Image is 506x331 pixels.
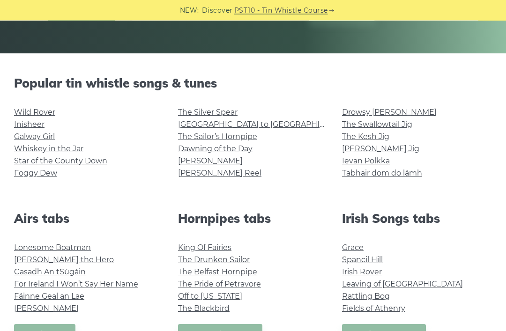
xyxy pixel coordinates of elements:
[14,169,57,178] a: Foggy Dew
[234,5,328,16] a: PST10 - Tin Whistle Course
[14,256,114,265] a: [PERSON_NAME] the Hero
[14,108,55,117] a: Wild Rover
[178,292,242,301] a: Off to [US_STATE]
[342,292,390,301] a: Rattling Bog
[14,304,79,313] a: [PERSON_NAME]
[342,145,419,154] a: [PERSON_NAME] Jig
[14,120,45,129] a: Inisheer
[178,268,257,277] a: The Belfast Hornpipe
[14,212,164,226] h2: Airs tabs
[14,157,107,166] a: Star of the County Down
[14,132,55,141] a: Galway Girl
[178,120,351,129] a: [GEOGRAPHIC_DATA] to [GEOGRAPHIC_DATA]
[178,169,261,178] a: [PERSON_NAME] Reel
[14,292,84,301] a: Fáinne Geal an Lae
[14,76,492,91] h2: Popular tin whistle songs & tunes
[178,145,253,154] a: Dawning of the Day
[342,120,412,129] a: The Swallowtail Jig
[178,280,261,289] a: The Pride of Petravore
[342,268,382,277] a: Irish Rover
[342,256,383,265] a: Spancil Hill
[14,268,86,277] a: Casadh An tSúgáin
[342,157,390,166] a: Ievan Polkka
[342,108,437,117] a: Drowsy [PERSON_NAME]
[180,5,199,16] span: NEW:
[202,5,233,16] span: Discover
[342,212,492,226] h2: Irish Songs tabs
[14,280,138,289] a: For Ireland I Won’t Say Her Name
[342,280,463,289] a: Leaving of [GEOGRAPHIC_DATA]
[178,256,250,265] a: The Drunken Sailor
[342,243,364,252] a: Grace
[178,108,238,117] a: The Silver Spear
[342,169,422,178] a: Tabhair dom do lámh
[14,145,83,154] a: Whiskey in the Jar
[342,132,389,141] a: The Kesh Jig
[178,157,243,166] a: [PERSON_NAME]
[178,212,328,226] h2: Hornpipes tabs
[342,304,405,313] a: Fields of Athenry
[178,243,231,252] a: King Of Fairies
[178,304,230,313] a: The Blackbird
[14,243,91,252] a: Lonesome Boatman
[178,132,257,141] a: The Sailor’s Hornpipe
